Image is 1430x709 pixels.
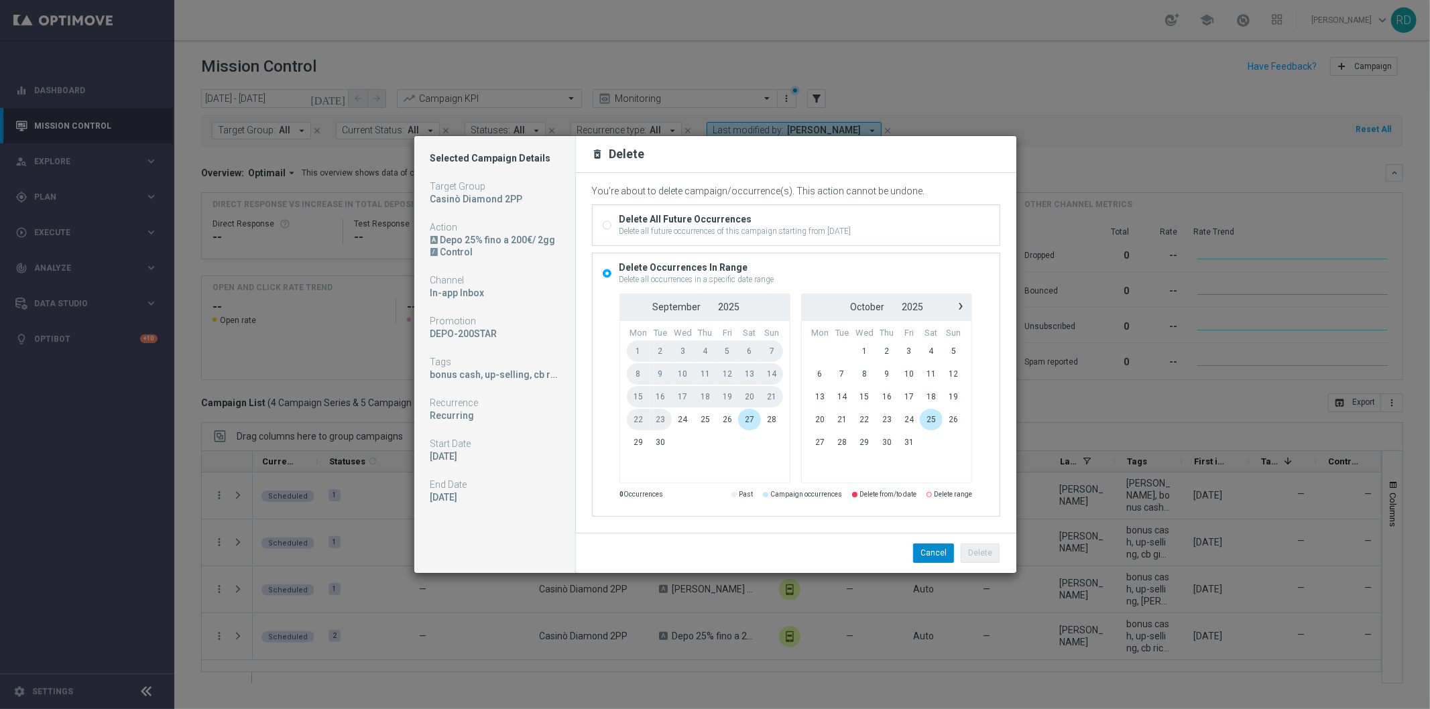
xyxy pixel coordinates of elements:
div: Target Group [430,180,559,192]
div: bonus cash, up-selling, cb ricarica, star, casino [430,369,559,381]
span: 5 [717,340,739,362]
span: 17 [898,386,920,407]
span: 18 [694,386,716,407]
th: weekday [672,328,695,339]
div: Promotion [430,315,559,327]
span: 19 [717,386,739,407]
span: 19 [943,386,965,407]
div: Start Date [430,438,559,450]
span: 29 [627,432,650,453]
span: 31 [898,432,920,453]
span: 7 [761,340,783,362]
span: 11 [920,363,942,385]
span: 8 [627,363,650,385]
span: September [653,302,701,312]
strong: 0 [619,491,623,498]
div: End Date [430,478,559,491]
span: 22 [853,409,876,430]
span: 6 [809,363,831,385]
i: delete_forever [592,148,604,160]
div: Depo 25% fino a 200€/ 2gg [440,234,558,246]
span: 7 [831,363,853,385]
th: weekday [876,328,898,339]
h2: Delete [609,146,645,162]
th: weekday [809,328,831,339]
label: Delete range [934,489,972,501]
span: 23 [650,409,672,430]
span: 24 [672,409,695,430]
th: weekday [717,328,739,339]
span: 21 [761,386,783,407]
span: 26 [717,409,739,430]
span: 29 [853,432,876,453]
span: 14 [761,363,783,385]
span: 2025 [902,302,923,312]
span: 22 [627,409,650,430]
span: October [850,302,884,312]
label: Past [739,489,753,501]
span: 3 [898,340,920,362]
button: 2025 [710,298,749,316]
div: Delete Occurrences In Range [619,261,774,273]
span: 28 [761,409,783,430]
span: 9 [876,363,898,385]
div: DEPO-200STAR [430,328,559,340]
th: weekday [650,328,672,339]
button: October [841,298,893,316]
span: 6 [738,340,760,362]
th: weekday [694,328,716,339]
bs-daterangepicker-inline-container: calendar [619,294,972,483]
span: 28 [831,432,853,453]
span: 3 [672,340,695,362]
span: › [952,298,969,315]
span: 23 [876,409,898,430]
span: 13 [738,363,760,385]
div: Delete All Future Occurrences [619,213,851,225]
span: 2 [876,340,898,362]
span: 10 [672,363,695,385]
span: 30 [650,432,672,453]
div: Tags [430,356,559,368]
span: 1 [853,340,876,362]
button: › [951,298,969,316]
span: 27 [738,409,760,430]
div: In-app Inbox [430,287,559,299]
bs-datepicker-navigation-view: ​ ​ ​ [805,298,969,316]
span: 11 [694,363,716,385]
div: Action [430,221,559,233]
span: 15 [853,386,876,407]
th: weekday [761,328,783,339]
span: 13 [809,386,831,407]
span: 16 [876,386,898,407]
span: 20 [738,386,760,407]
button: September [644,298,710,316]
span: 27 [809,432,831,453]
label: Campaign occurrences [770,489,842,501]
span: 10 [898,363,920,385]
span: 9 [650,363,672,385]
th: weekday [898,328,920,339]
span: 15 [627,386,650,407]
div: Delete all future occurrences of this campaign starting from [DATE] [619,225,851,237]
div: Depo 25% fino a 200€/ 2gg [430,234,559,246]
th: weekday [627,328,650,339]
span: 12 [943,363,965,385]
span: 5 [943,340,965,362]
div: A [430,236,438,244]
label: Delete from/to date [859,489,916,501]
th: weekday [853,328,876,339]
bs-datepicker-navigation-view: ​ ​ ​ [623,298,787,316]
span: 2 [650,340,672,362]
div: Delete all occurrences in a specific date range [619,273,774,285]
div: Control [440,246,558,258]
span: 4 [694,340,716,362]
h1: Selected Campaign Details [430,152,559,164]
div: Channel [430,274,559,286]
span: 17 [672,386,695,407]
span: 12 [717,363,739,385]
span: 21 [831,409,853,430]
span: 2025 [719,302,740,312]
th: weekday [831,328,853,339]
button: Delete [961,543,1000,562]
span: 25 [920,409,942,430]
